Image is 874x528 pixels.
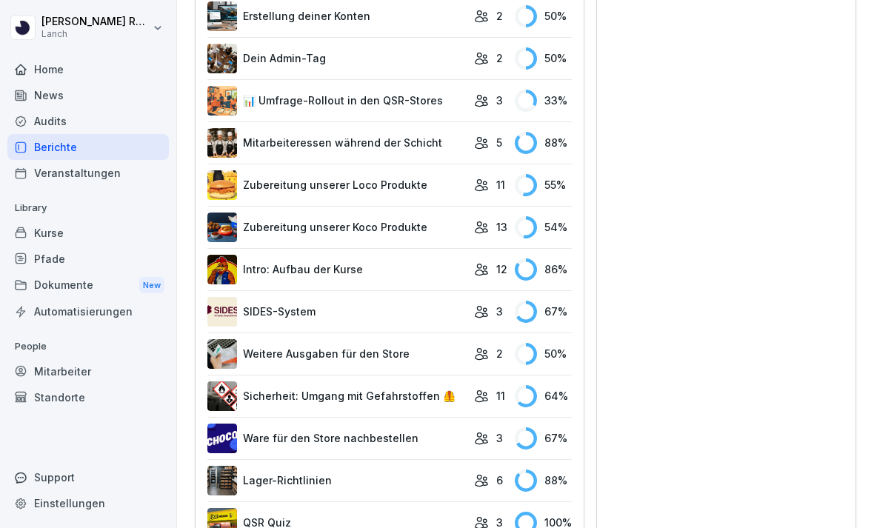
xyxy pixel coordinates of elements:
a: 📊 Umfrage-Rollout in den QSR-Stores [207,86,467,116]
a: SIDES-System [207,297,467,327]
p: 5 [496,135,502,150]
img: lq22iihlx1gk089bhjtgswki.png [207,213,237,242]
div: 67 % [515,427,572,450]
p: 2 [496,346,503,361]
p: 3 [496,430,503,446]
div: New [139,277,164,294]
a: DokumenteNew [7,272,169,299]
p: Library [7,196,169,220]
a: Mitarbeiteressen während der Schicht [207,128,467,158]
img: ro33qf0i8ndaw7nkfv0stvse.png [207,381,237,411]
img: dxp6s89mgihow8pv4ecb2jfk.png [207,297,237,327]
a: Berichte [7,134,169,160]
p: 11 [496,388,505,404]
p: People [7,335,169,358]
a: Zubereitung unserer Koco Produkte [207,213,467,242]
a: Mitarbeiter [7,358,169,384]
img: micnv0ymr61u2o0zgun0bp1a.png [207,86,237,116]
img: ggbtl53463sb87gjjviydp4c.png [207,1,237,31]
p: 13 [496,219,507,235]
a: Pfade [7,246,169,272]
a: Audits [7,108,169,134]
a: Automatisierungen [7,298,169,324]
div: 50 % [515,47,572,70]
img: g9g0z14z6r0gwnvoxvhir8sm.png [207,466,237,495]
a: Ware für den Store nachbestellen [207,424,467,453]
a: Home [7,56,169,82]
div: Support [7,464,169,490]
a: News [7,82,169,108]
a: Erstellung deiner Konten [207,1,467,31]
div: 86 % [515,258,572,281]
p: 3 [496,93,503,108]
a: Kurse [7,220,169,246]
img: snc91y4odgtnypq904nm9imt.png [207,255,237,284]
a: Lager-Richtlinien [207,466,467,495]
a: Standorte [7,384,169,410]
div: Dokumente [7,272,169,299]
p: 11 [496,177,505,193]
a: Intro: Aufbau der Kurse [207,255,467,284]
img: xjzuossoc1a89jeij0tv46pl.png [207,128,237,158]
p: 12 [496,261,507,277]
p: 3 [496,304,503,319]
img: lq37zti0ek0gm1gp8e44kil8.png [207,424,237,453]
a: Sicherheit: Umgang mit Gefahrstoffen 🦺 [207,381,467,411]
p: 6 [496,472,503,488]
div: 88 % [515,469,572,492]
div: 50 % [515,5,572,27]
div: 88 % [515,132,572,154]
div: 64 % [515,385,572,407]
p: Lanch [41,29,150,39]
a: Weitere Ausgaben für den Store [207,339,467,369]
a: Zubereitung unserer Loco Produkte [207,170,467,200]
p: 2 [496,8,503,24]
img: s4v3pe1m8w78qfwb7xrncfnw.png [207,44,237,73]
img: b70os9juvjf9pceuxkaiw0cw.png [207,170,237,200]
div: 54 % [515,216,572,238]
p: [PERSON_NAME] Renner [41,16,150,28]
img: gjjlzyzklkomauxnabzwgl4y.png [207,339,237,369]
div: 67 % [515,301,572,323]
div: 50 % [515,343,572,365]
p: 2 [496,50,503,66]
div: 33 % [515,90,572,112]
div: 55 % [515,174,572,196]
a: Dein Admin-Tag [207,44,467,73]
a: Veranstaltungen [7,160,169,186]
a: Einstellungen [7,490,169,516]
